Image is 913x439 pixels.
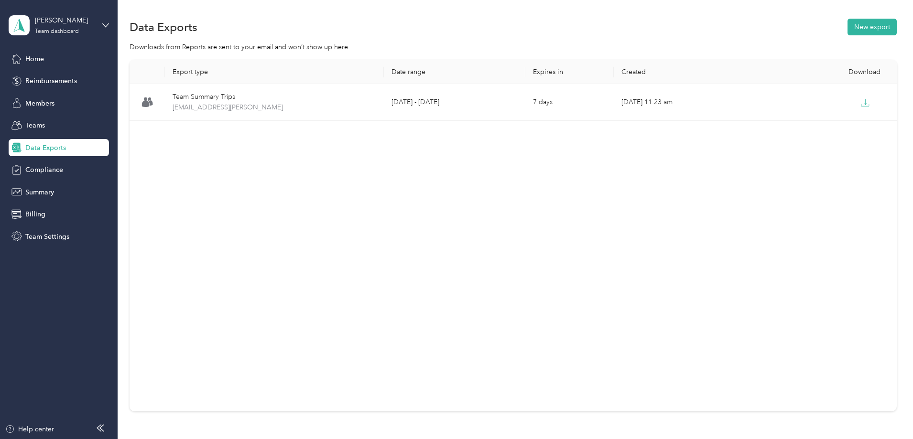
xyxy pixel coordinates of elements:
[25,120,45,130] span: Teams
[525,60,614,84] th: Expires in
[5,424,54,434] button: Help center
[614,60,755,84] th: Created
[35,15,95,25] div: [PERSON_NAME]
[763,68,889,76] div: Download
[173,102,376,113] span: team-summary-dnelson@sandri.com-trips-2025-09-01-2025-09-30.xlsx
[25,209,45,219] span: Billing
[173,92,376,102] div: Team Summary Trips
[130,22,197,32] h1: Data Exports
[25,232,69,242] span: Team Settings
[384,60,525,84] th: Date range
[35,29,79,34] div: Team dashboard
[859,385,913,439] iframe: Everlance-gr Chat Button Frame
[165,60,384,84] th: Export type
[525,84,614,121] td: 7 days
[848,19,897,35] button: New export
[25,143,66,153] span: Data Exports
[25,187,54,197] span: Summary
[25,98,54,108] span: Members
[614,84,755,121] td: [DATE] 11:23 am
[25,54,44,64] span: Home
[25,165,63,175] span: Compliance
[384,84,525,121] td: [DATE] - [DATE]
[25,76,77,86] span: Reimbursements
[130,42,897,52] div: Downloads from Reports are sent to your email and won’t show up here.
